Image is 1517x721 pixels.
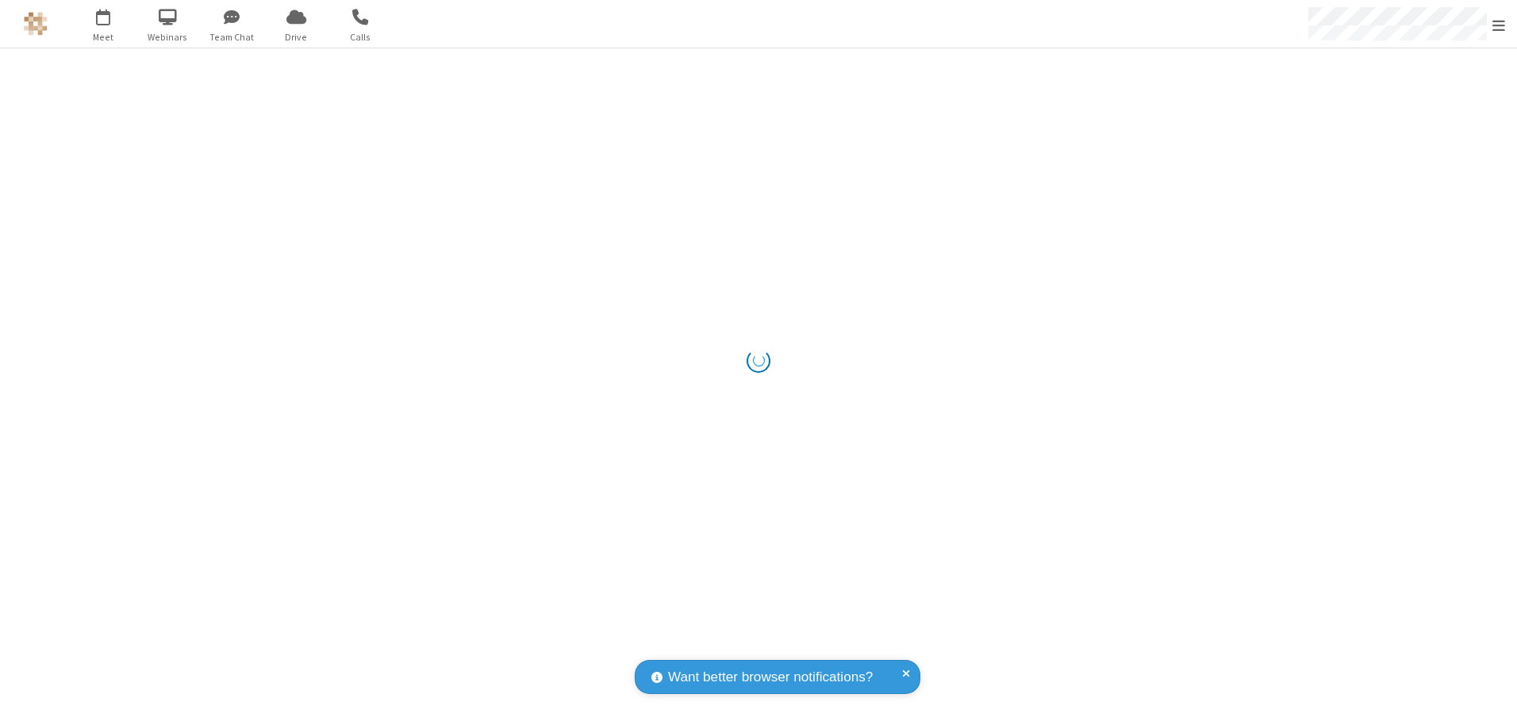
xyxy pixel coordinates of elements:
[24,12,48,36] img: QA Selenium DO NOT DELETE OR CHANGE
[202,30,262,44] span: Team Chat
[267,30,326,44] span: Drive
[74,30,133,44] span: Meet
[668,667,873,688] span: Want better browser notifications?
[331,30,390,44] span: Calls
[138,30,198,44] span: Webinars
